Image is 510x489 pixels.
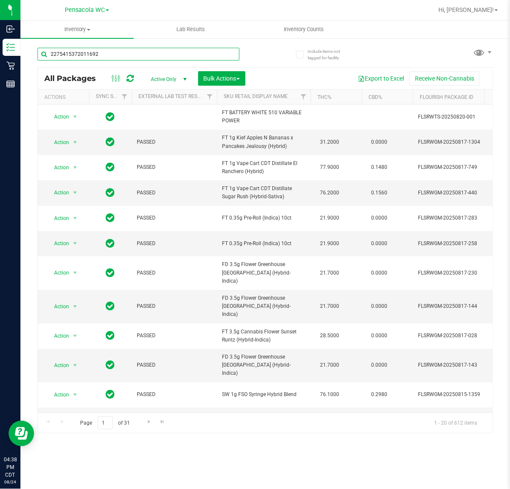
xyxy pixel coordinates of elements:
[6,61,15,70] inline-svg: Retail
[316,300,343,312] span: 21.7000
[37,48,239,61] input: Search Package ID, Item Name, SKU, Lot or Part Number...
[427,417,484,429] span: 1 - 20 of 612 items
[222,214,305,222] span: FT 0.35g Pre-Roll (Indica) 10ct
[418,113,501,121] span: FLSRWTS-20250820-001
[46,237,69,249] span: Action
[367,388,392,401] span: 0.2980
[70,111,81,123] span: select
[418,391,501,399] span: FLSRWGM-20250815-1359
[46,111,69,123] span: Action
[70,267,81,279] span: select
[316,359,343,371] span: 21.7000
[65,6,105,14] span: Pensacola WC
[367,187,392,199] span: 0.1560
[70,136,81,148] span: select
[418,240,501,248] span: FLSRWGM-20250817-258
[316,187,343,199] span: 76.2000
[137,138,212,146] span: PASSED
[367,267,392,279] span: 0.0000
[316,212,343,224] span: 21.9000
[106,237,115,249] span: In Sync
[222,109,305,125] span: FT BATTERY WHITE 510 VARIABLE POWER
[4,479,17,485] p: 08/24
[44,94,86,100] div: Actions
[222,260,305,285] span: FD 3.5g Flower Greenhouse [GEOGRAPHIC_DATA] (Hybrid-Indica)
[418,214,501,222] span: FLSRWGM-20250817-283
[369,94,382,100] a: CBD%
[70,359,81,371] span: select
[20,26,134,33] span: Inventory
[420,94,473,100] a: Flourish Package ID
[44,74,104,83] span: All Packages
[367,136,392,148] span: 0.0000
[6,80,15,88] inline-svg: Reports
[46,162,69,174] span: Action
[106,267,115,279] span: In Sync
[316,136,343,148] span: 31.2000
[297,90,311,104] a: Filter
[409,71,480,86] button: Receive Non-Cannabis
[418,189,501,197] span: FLSRWGM-20250817-440
[247,20,360,38] a: Inventory Counts
[222,134,305,150] span: FT 1g Kief Apples N Bananas x Pancakes Jealousy (Hybrid)
[367,359,392,371] span: 0.0000
[46,187,69,199] span: Action
[6,43,15,52] inline-svg: Inventory
[438,6,494,13] span: Hi, [PERSON_NAME]!
[222,391,305,399] span: SW 1g FSO Syringe Hybrid Blend
[316,267,343,279] span: 21.7000
[222,353,305,378] span: FD 3.5g Flower Greenhouse [GEOGRAPHIC_DATA] (Hybrid-Indica)
[352,71,409,86] button: Export to Excel
[106,388,115,400] span: In Sync
[137,361,212,369] span: PASSED
[46,212,69,224] span: Action
[106,300,115,312] span: In Sync
[316,161,343,174] span: 77.9000
[96,93,129,99] a: Sync Status
[46,301,69,312] span: Action
[203,90,217,104] a: Filter
[70,212,81,224] span: select
[20,20,134,38] a: Inventory
[316,237,343,250] span: 21.9000
[46,136,69,148] span: Action
[156,417,169,428] a: Go to the last page
[143,417,155,428] a: Go to the next page
[367,212,392,224] span: 0.0000
[137,240,212,248] span: PASSED
[46,330,69,342] span: Action
[317,94,331,100] a: THC%
[70,237,81,249] span: select
[165,26,216,33] span: Lab Results
[418,361,501,369] span: FLSRWGM-20250817-143
[70,187,81,199] span: select
[137,163,212,171] span: PASSED
[308,48,350,61] span: Include items not tagged for facility
[224,93,288,99] a: Sku Retail Display Name
[418,332,501,340] span: FLSRWGM-20250817-028
[418,138,501,146] span: FLSRWGM-20250817-1304
[137,332,212,340] span: PASSED
[367,300,392,312] span: 0.0000
[137,269,212,277] span: PASSED
[198,71,245,86] button: Bulk Actions
[137,391,212,399] span: PASSED
[222,294,305,319] span: FD 3.5g Flower Greenhouse [GEOGRAPHIC_DATA] (Hybrid-Indica)
[137,214,212,222] span: PASSED
[70,330,81,342] span: select
[70,162,81,174] span: select
[367,161,392,174] span: 0.1480
[222,240,305,248] span: FT 0.35g Pre-Roll (Indica) 10ct
[118,90,132,104] a: Filter
[106,161,115,173] span: In Sync
[204,75,240,82] span: Bulk Actions
[134,20,247,38] a: Lab Results
[46,359,69,371] span: Action
[137,302,212,310] span: PASSED
[222,328,305,344] span: FT 3.5g Cannabis Flower Sunset Runtz (Hybrid-Indica)
[418,163,501,171] span: FLSRWGM-20250817-749
[106,136,115,148] span: In Sync
[222,159,305,176] span: FT 1g Vape Cart CDT Distillate El Ranchero (Hybrid)
[367,237,392,250] span: 0.0000
[138,93,205,99] a: External Lab Test Result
